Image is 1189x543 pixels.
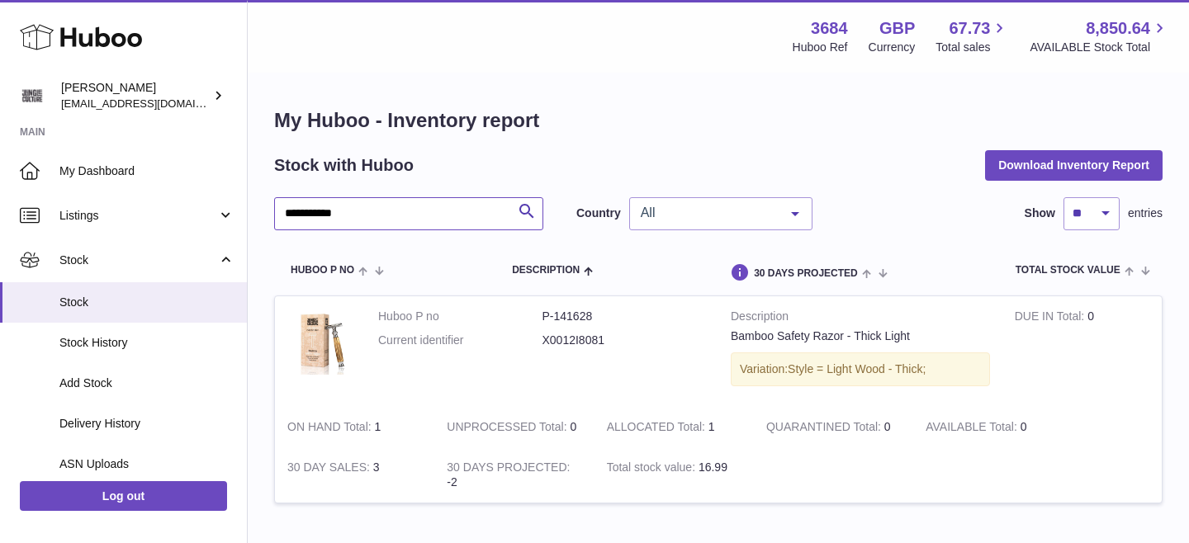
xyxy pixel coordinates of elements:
[1015,309,1087,327] strong: DUE IN Total
[1086,17,1150,40] span: 8,850.64
[59,375,234,391] span: Add Stock
[434,407,594,447] td: 0
[287,460,373,478] strong: 30 DAY SALES
[20,481,227,511] a: Log out
[949,17,990,40] span: 67.73
[1016,265,1120,276] span: Total stock value
[607,420,708,437] strong: ALLOCATED Total
[1030,17,1169,55] a: 8,850.64 AVAILABLE Stock Total
[287,309,353,375] img: product image
[275,447,434,503] td: 3
[59,456,234,472] span: ASN Uploads
[1128,205,1163,221] span: entries
[811,17,848,40] strong: 3684
[731,328,990,344] div: Bamboo Safety Razor - Thick Light
[793,40,848,55] div: Huboo Ref
[576,205,621,221] label: Country
[913,407,1073,447] td: 0
[594,407,754,447] td: 1
[607,460,699,478] strong: Total stock value
[61,97,243,110] span: [EMAIL_ADDRESS][DOMAIN_NAME]
[274,107,1163,134] h1: My Huboo - Inventory report
[754,268,858,279] span: 30 DAYS PROJECTED
[542,333,707,348] dd: X0012I8081
[378,309,542,324] dt: Huboo P no
[275,407,434,447] td: 1
[1025,205,1055,221] label: Show
[879,17,915,40] strong: GBP
[926,420,1020,437] strong: AVAILABLE Total
[434,447,594,503] td: -2
[20,83,45,108] img: theinternationalventure@gmail.com
[788,362,926,375] span: Style = Light Wood - Thick;
[731,309,990,328] strong: Description
[61,80,210,111] div: [PERSON_NAME]
[936,40,1009,55] span: Total sales
[731,352,990,386] div: Variation:
[936,17,1009,55] a: 67.73 Total sales
[542,309,707,324] dd: P-141628
[1030,40,1169,55] span: AVAILABLE Stock Total
[447,420,570,437] strong: UNPROCESSED Total
[512,265,580,276] span: Description
[59,208,217,224] span: Listings
[59,295,234,310] span: Stock
[869,40,916,55] div: Currency
[378,333,542,348] dt: Current identifier
[985,150,1163,180] button: Download Inventory Report
[59,335,234,351] span: Stock History
[59,163,234,179] span: My Dashboard
[274,154,414,177] h2: Stock with Huboo
[447,460,570,478] strong: 30 DAYS PROJECTED
[287,420,375,437] strong: ON HAND Total
[59,416,234,432] span: Delivery History
[884,420,891,433] span: 0
[766,420,884,437] strong: QUARANTINED Total
[637,205,779,221] span: All
[1002,296,1162,407] td: 0
[59,253,217,268] span: Stock
[291,265,354,276] span: Huboo P no
[699,460,727,474] span: 16.99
